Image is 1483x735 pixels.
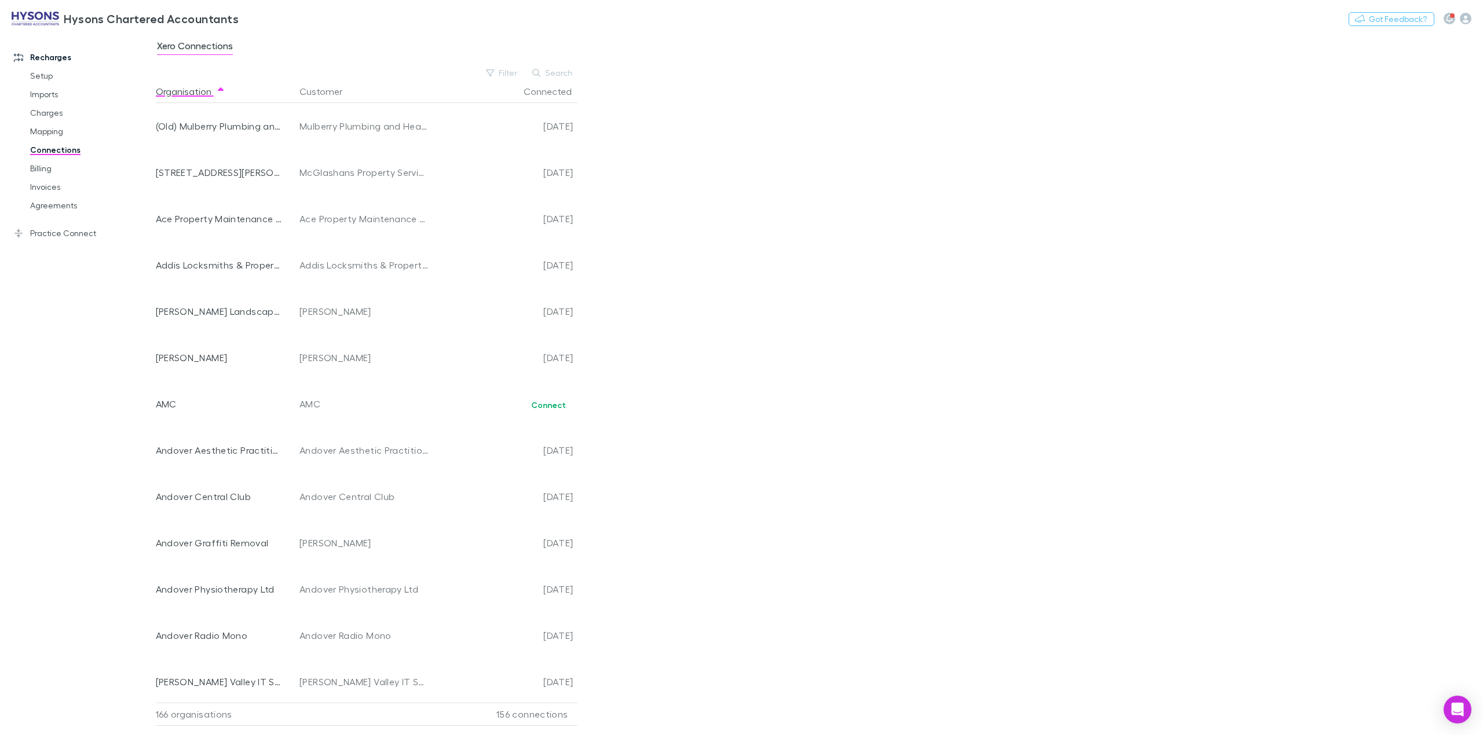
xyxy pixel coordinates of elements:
[299,288,430,335] div: [PERSON_NAME]
[19,122,165,141] a: Mapping
[299,196,430,242] div: Ace Property Maintenance & Construction Limited
[434,659,574,705] div: [DATE]
[19,85,165,104] a: Imports
[156,659,284,705] div: [PERSON_NAME] Valley IT Services Limited
[157,40,233,55] span: Xero Connections
[434,149,574,196] div: [DATE]
[434,103,574,149] div: [DATE]
[299,659,430,705] div: [PERSON_NAME] Valley IT Services Limited
[156,703,295,726] div: 166 organisations
[156,566,284,612] div: Andover Physiotherapy Ltd
[19,141,165,159] a: Connections
[156,335,284,381] div: [PERSON_NAME]
[156,473,284,520] div: Andover Central Club
[299,520,430,566] div: [PERSON_NAME]
[299,473,430,520] div: Andover Central Club
[299,381,430,427] div: AMC
[434,242,574,288] div: [DATE]
[434,703,573,726] div: 156 connections
[299,612,430,659] div: Andover Radio Mono
[480,66,524,80] button: Filter
[156,612,284,659] div: Andover Radio Mono
[156,242,284,288] div: Addis Locksmiths & Property Maintenance Limited
[299,80,356,103] button: Customer
[434,566,574,612] div: [DATE]
[1349,12,1434,26] button: Got Feedback?
[64,12,239,25] h3: Hysons Chartered Accountants
[19,104,165,122] a: Charges
[156,103,284,149] div: (Old) Mulberry Plumbing and Heating Limited
[299,242,430,288] div: Addis Locksmiths & Property Maintenance Limited
[299,566,430,612] div: Andover Physiotherapy Ltd
[156,288,284,335] div: [PERSON_NAME] Landscapes
[156,520,284,566] div: Andover Graffiti Removal
[19,67,165,85] a: Setup
[527,66,579,80] button: Search
[434,612,574,659] div: [DATE]
[2,48,165,67] a: Recharges
[299,427,430,473] div: Andover Aesthetic Practitioners Ltd
[19,196,165,215] a: Agreements
[524,398,574,412] button: Connect
[5,5,246,32] a: Hysons Chartered Accountants
[434,520,574,566] div: [DATE]
[434,473,574,520] div: [DATE]
[434,288,574,335] div: [DATE]
[299,149,430,196] div: McGlashans Property Services
[156,196,284,242] div: Ace Property Maintenance & Construction Limited
[434,427,574,473] div: [DATE]
[156,80,225,103] button: Organisation
[434,196,574,242] div: [DATE]
[12,12,59,25] img: Hysons Chartered Accountants's Logo
[156,149,284,196] div: [STREET_ADDRESS][PERSON_NAME]
[19,178,165,196] a: Invoices
[2,224,165,242] a: Practice Connect
[434,335,574,381] div: [DATE]
[299,103,430,149] div: Mulberry Plumbing and Heating Limited
[524,80,586,103] button: Connected
[19,159,165,178] a: Billing
[156,427,284,473] div: Andover Aesthetic Practitioners Ltd
[299,335,430,381] div: [PERSON_NAME]
[156,381,284,427] div: AMC
[1444,696,1471,723] div: Open Intercom Messenger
